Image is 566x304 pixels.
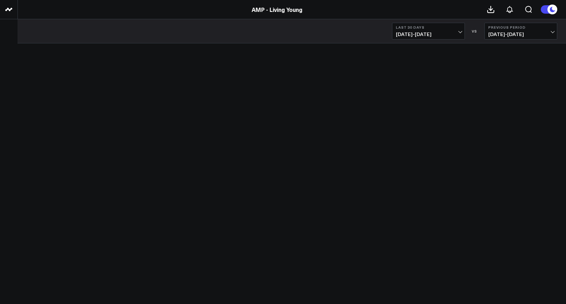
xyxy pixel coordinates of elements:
[468,29,481,33] div: VS
[392,23,465,40] button: Last 30 Days[DATE]-[DATE]
[396,31,461,37] span: [DATE] - [DATE]
[488,31,553,37] span: [DATE] - [DATE]
[252,6,302,13] a: AMP - Living Young
[396,25,461,29] b: Last 30 Days
[488,25,553,29] b: Previous Period
[484,23,557,40] button: Previous Period[DATE]-[DATE]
